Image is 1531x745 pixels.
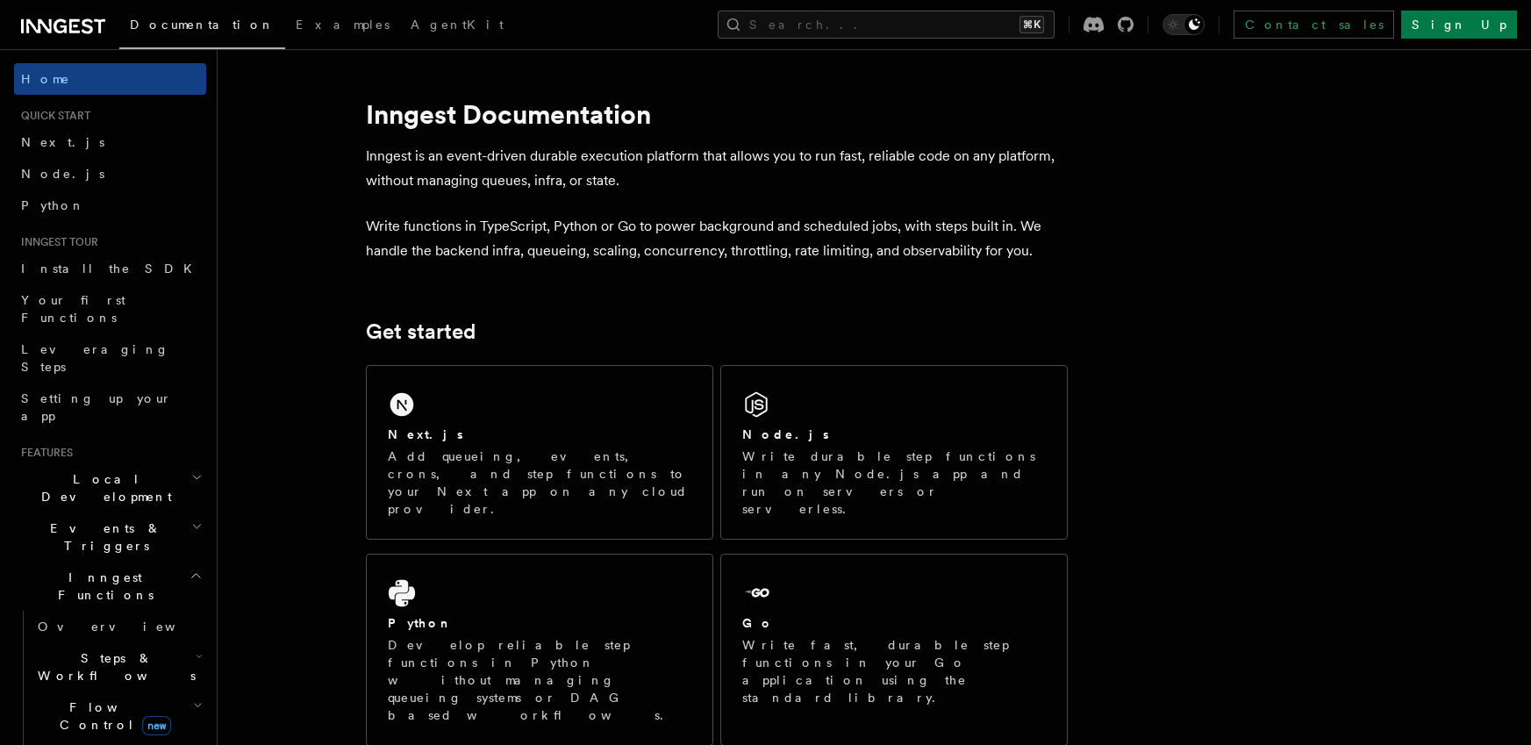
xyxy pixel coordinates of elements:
[742,448,1046,518] p: Write durable step functions in any Node.js app and run on servers or serverless.
[742,614,774,632] h2: Go
[388,636,691,724] p: Develop reliable step functions in Python without managing queueing systems or DAG based workflows.
[142,716,171,735] span: new
[366,214,1068,263] p: Write functions in TypeScript, Python or Go to power background and scheduled jobs, with steps bu...
[388,614,453,632] h2: Python
[14,190,206,221] a: Python
[14,284,206,333] a: Your first Functions
[285,5,400,47] a: Examples
[119,5,285,49] a: Documentation
[31,611,206,642] a: Overview
[388,448,691,518] p: Add queueing, events, crons, and step functions to your Next app on any cloud provider.
[31,691,206,741] button: Flow Controlnew
[1401,11,1517,39] a: Sign Up
[14,512,206,562] button: Events & Triggers
[14,562,206,611] button: Inngest Functions
[21,342,169,374] span: Leveraging Steps
[14,235,98,249] span: Inngest tour
[720,365,1068,540] a: Node.jsWrite durable step functions in any Node.js app and run on servers or serverless.
[400,5,514,47] a: AgentKit
[411,18,504,32] span: AgentKit
[366,144,1068,193] p: Inngest is an event-driven durable execution platform that allows you to run fast, reliable code ...
[14,253,206,284] a: Install the SDK
[38,620,218,634] span: Overview
[31,642,206,691] button: Steps & Workflows
[21,167,104,181] span: Node.js
[14,519,191,555] span: Events & Triggers
[21,70,70,88] span: Home
[130,18,275,32] span: Documentation
[31,698,193,734] span: Flow Control
[14,109,90,123] span: Quick start
[296,18,390,32] span: Examples
[14,569,190,604] span: Inngest Functions
[14,383,206,432] a: Setting up your app
[1163,14,1205,35] button: Toggle dark mode
[14,333,206,383] a: Leveraging Steps
[388,426,463,443] h2: Next.js
[14,463,206,512] button: Local Development
[21,293,125,325] span: Your first Functions
[31,649,196,684] span: Steps & Workflows
[366,319,476,344] a: Get started
[14,446,73,460] span: Features
[21,135,104,149] span: Next.js
[1234,11,1394,39] a: Contact sales
[718,11,1055,39] button: Search...⌘K
[14,158,206,190] a: Node.js
[14,63,206,95] a: Home
[1019,16,1044,33] kbd: ⌘K
[742,426,829,443] h2: Node.js
[742,636,1046,706] p: Write fast, durable step functions in your Go application using the standard library.
[21,261,203,276] span: Install the SDK
[366,98,1068,130] h1: Inngest Documentation
[14,126,206,158] a: Next.js
[14,470,191,505] span: Local Development
[366,365,713,540] a: Next.jsAdd queueing, events, crons, and step functions to your Next app on any cloud provider.
[21,198,85,212] span: Python
[21,391,172,423] span: Setting up your app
